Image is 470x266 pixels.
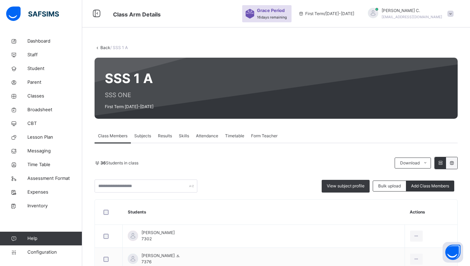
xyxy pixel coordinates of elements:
[141,236,152,241] span: 7302
[27,38,82,45] span: Dashboard
[27,65,82,72] span: Student
[27,148,82,154] span: Messaging
[196,133,218,139] span: Attendance
[100,160,106,165] b: 36
[113,11,161,18] span: Class Arm Details
[27,189,82,196] span: Expenses
[27,161,82,168] span: Time Table
[327,183,364,189] span: View subject profile
[100,45,110,50] a: Back
[27,106,82,113] span: Broadsheet
[141,230,175,236] span: [PERSON_NAME]
[27,175,82,182] span: Assessment Format
[443,242,463,263] button: Open asap
[251,133,277,139] span: Form Teacher
[298,11,354,17] span: session/term information
[378,183,401,189] span: Bulk upload
[361,8,457,20] div: EmmanuelC.
[382,8,442,14] span: [PERSON_NAME] C.
[100,160,138,166] span: Students in class
[141,253,180,259] span: [PERSON_NAME] .s.
[27,203,82,209] span: Inventory
[27,93,82,100] span: Classes
[246,9,254,19] img: sticker-purple.71386a28dfed39d6af7621340158ba97.svg
[400,160,420,166] span: Download
[411,183,449,189] span: Add Class Members
[123,200,405,225] th: Students
[257,7,285,14] span: Grace Period
[27,51,82,58] span: Staff
[134,133,151,139] span: Subjects
[27,235,82,242] span: Help
[27,79,82,86] span: Parent
[257,15,287,19] span: 16 days remaining
[27,134,82,141] span: Lesson Plan
[158,133,172,139] span: Results
[110,45,128,50] span: / SSS 1 A
[179,133,189,139] span: Skills
[98,133,127,139] span: Class Members
[225,133,244,139] span: Timetable
[405,200,457,225] th: Actions
[382,15,442,19] span: [EMAIL_ADDRESS][DOMAIN_NAME]
[27,120,82,127] span: CBT
[6,7,59,21] img: safsims
[27,249,82,256] span: Configuration
[141,259,151,264] span: 7376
